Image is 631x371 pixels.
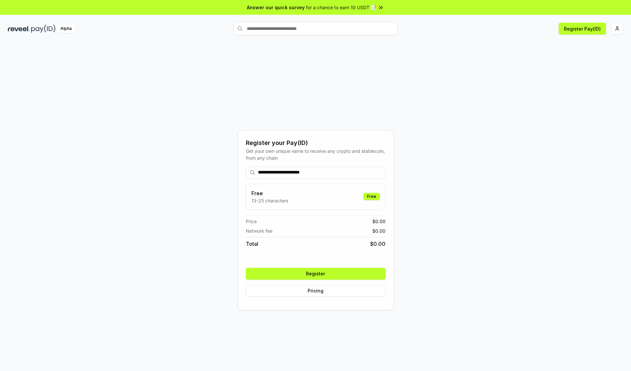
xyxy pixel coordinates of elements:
[251,189,288,197] h3: Free
[370,240,386,248] span: $ 0.00
[559,23,606,35] button: Register Pay(ID)
[246,227,272,234] span: Network fee
[363,193,380,200] div: Free
[246,268,386,280] button: Register
[246,138,386,148] div: Register your Pay(ID)
[246,240,258,248] span: Total
[251,197,288,204] p: 13-25 characters
[372,227,386,234] span: $ 0.00
[57,25,75,33] div: Alpha
[246,148,386,161] div: Get your own unique name to receive any crypto and stablecoin, from any chain
[246,218,257,225] span: Price
[372,218,386,225] span: $ 0.00
[306,4,376,11] span: for a chance to earn 10 USDT 📝
[31,25,56,33] img: pay_id
[247,4,305,11] span: Answer our quick survey
[246,285,386,297] button: Pricing
[8,25,30,33] img: reveel_dark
